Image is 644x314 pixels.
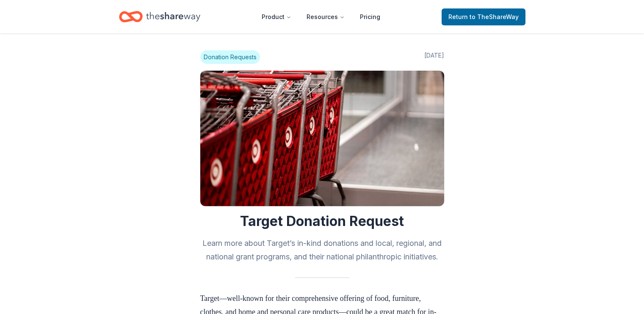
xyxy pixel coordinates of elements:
span: [DATE] [424,50,444,64]
h1: Target Donation Request [200,213,444,230]
a: Returnto TheShareWay [442,8,525,25]
button: Product [255,8,298,25]
nav: Main [255,7,387,27]
span: Donation Requests [200,50,260,64]
span: Return [448,12,519,22]
img: Image for Target Donation Request [200,71,444,206]
a: Home [119,7,200,27]
button: Resources [300,8,351,25]
h2: Learn more about Target’s in-kind donations and local, regional, and national grant programs, and... [200,237,444,264]
a: Pricing [353,8,387,25]
span: to TheShareWay [470,13,519,20]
